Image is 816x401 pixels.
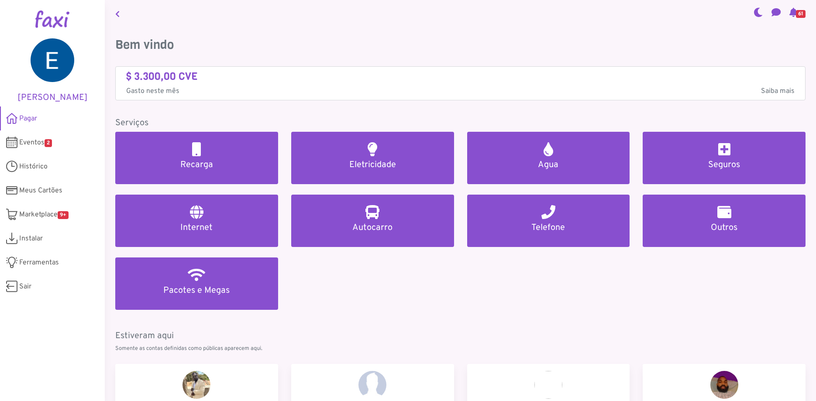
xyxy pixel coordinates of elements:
[126,86,795,96] p: Gasto neste mês
[19,233,43,244] span: Instalar
[13,38,92,103] a: [PERSON_NAME]
[358,371,386,399] img: Micaela Carvalhal
[478,223,620,233] h5: Telefone
[653,160,795,170] h5: Seguros
[19,209,69,220] span: Marketplace
[115,345,806,353] p: Somente as contas definidas como públicas aparecem aqui.
[302,160,444,170] h5: Eletricidade
[761,86,795,96] span: Saiba mais
[478,160,620,170] h5: Agua
[126,70,795,97] a: $ 3.300,00 CVE Gasto neste mêsSaiba mais
[643,195,806,247] a: Outros
[19,257,59,268] span: Ferramentas
[19,185,62,196] span: Meus Cartões
[796,10,806,18] span: 61
[13,93,92,103] h5: [PERSON_NAME]
[19,161,48,172] span: Histórico
[534,371,562,399] img: Ederlino
[19,113,37,124] span: Pagar
[58,211,69,219] span: 9+
[710,371,738,399] img: Ruben
[643,132,806,184] a: Seguros
[467,195,630,247] a: Telefone
[126,160,268,170] h5: Recarga
[467,132,630,184] a: Agua
[182,371,210,399] img: Anax Andrade
[115,331,806,341] h5: Estiveram aqui
[45,139,52,147] span: 2
[653,223,795,233] h5: Outros
[126,70,795,83] h4: $ 3.300,00 CVE
[115,132,278,184] a: Recarga
[126,285,268,296] h5: Pacotes e Megas
[291,132,454,184] a: Eletricidade
[115,118,806,128] h5: Serviços
[126,223,268,233] h5: Internet
[19,281,31,292] span: Sair
[19,137,52,148] span: Eventos
[302,223,444,233] h5: Autocarro
[291,195,454,247] a: Autocarro
[115,38,806,52] h3: Bem vindo
[115,195,278,247] a: Internet
[115,257,278,310] a: Pacotes e Megas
